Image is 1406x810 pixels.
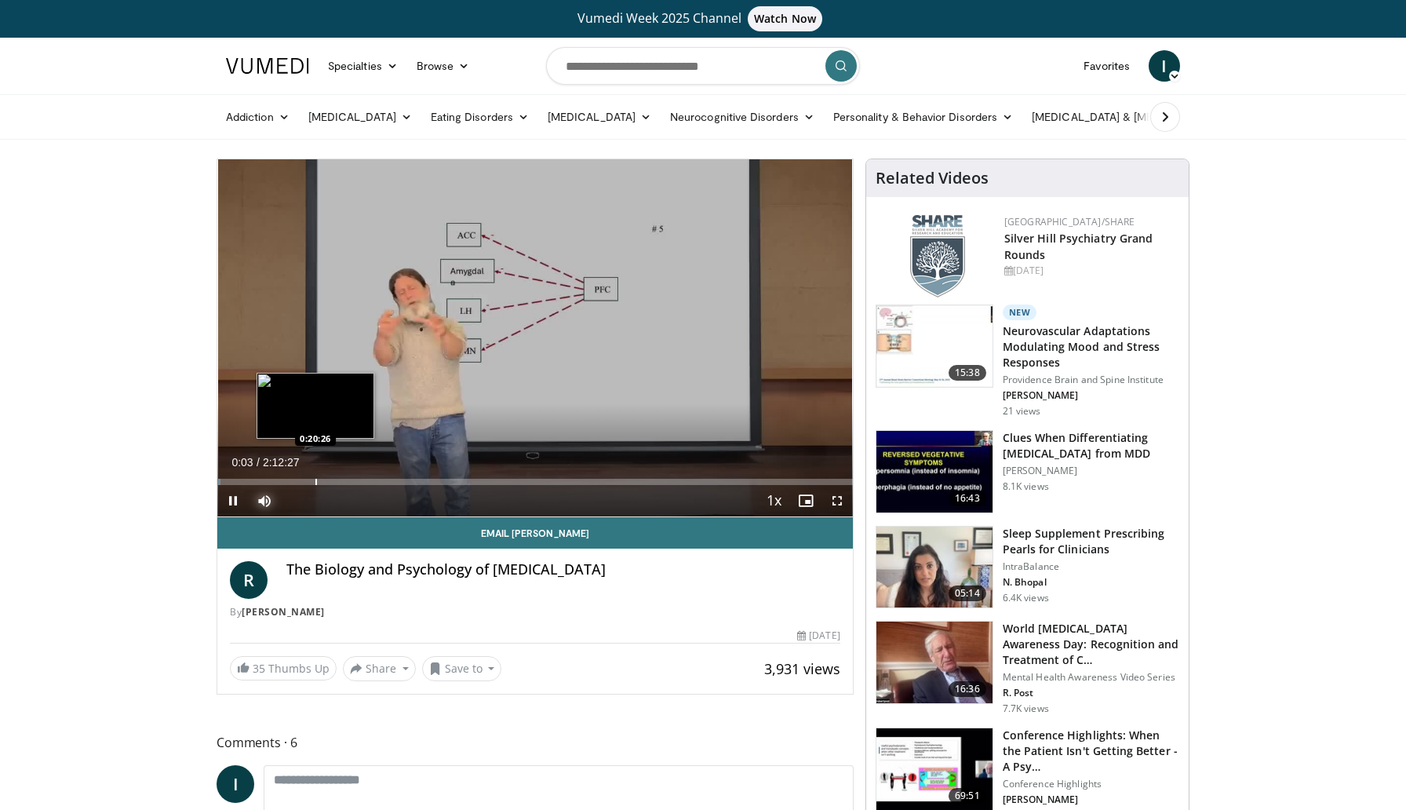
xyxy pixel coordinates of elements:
a: 05:14 Sleep Supplement Prescribing Pearls for Clinicians IntraBalance N. Bhopal 6.4K views [876,526,1179,609]
p: New [1003,305,1037,320]
span: Comments 6 [217,732,854,753]
p: 8.1K views [1003,480,1049,493]
h3: Clues When Differentiating [MEDICAL_DATA] from MDD [1003,430,1179,462]
div: Progress Bar [217,479,853,485]
h3: Sleep Supplement Prescribing Pearls for Clinicians [1003,526,1179,557]
a: Vumedi Week 2025 ChannelWatch Now [228,6,1178,31]
button: Share [343,656,416,681]
span: Watch Now [748,6,822,31]
div: By [230,605,840,619]
h3: Conference Highlights: When the Patient Isn't Getting Better - A Psy… [1003,728,1179,775]
button: Mute [249,485,280,516]
div: [DATE] [1004,264,1176,278]
a: I [217,765,254,803]
span: 16:36 [949,681,986,697]
span: 0:03 [231,456,253,469]
button: Fullscreen [821,485,853,516]
a: [GEOGRAPHIC_DATA]/SHARE [1004,215,1135,228]
input: Search topics, interventions [546,47,860,85]
p: 6.4K views [1003,592,1049,604]
a: Neurocognitive Disorders [661,101,824,133]
p: IntraBalance [1003,560,1179,573]
a: Silver Hill Psychiatry Grand Rounds [1004,231,1153,262]
a: Favorites [1074,50,1139,82]
img: f8aaeb6d-318f-4fcf-bd1d-54ce21f29e87.png.150x105_q85_autocrop_double_scale_upscale_version-0.2.png [910,215,965,297]
p: [PERSON_NAME] [1003,794,1179,806]
p: 21 views [1003,405,1041,418]
a: [MEDICAL_DATA] [299,101,421,133]
div: [DATE] [797,629,840,643]
p: N. Bhopal [1003,576,1179,589]
a: [MEDICAL_DATA] & [MEDICAL_DATA] [1022,101,1247,133]
span: 3,931 views [764,659,840,678]
a: R [230,561,268,599]
button: Playback Rate [759,485,790,516]
button: Pause [217,485,249,516]
a: Eating Disorders [421,101,538,133]
button: Enable picture-in-picture mode [790,485,821,516]
a: Browse [407,50,479,82]
h4: The Biology and Psychology of [MEDICAL_DATA] [286,561,840,578]
a: 16:36 World [MEDICAL_DATA] Awareness Day: Recognition and Treatment of C… Mental Health Awareness... [876,621,1179,715]
p: Mental Health Awareness Video Series [1003,671,1179,684]
img: a6520382-d332-4ed3-9891-ee688fa49237.150x105_q85_crop-smart_upscale.jpg [876,431,993,513]
p: 7.7K views [1003,702,1049,715]
img: 4362ec9e-0993-4580-bfd4-8e18d57e1d49.150x105_q85_crop-smart_upscale.jpg [876,728,993,810]
span: 69:51 [949,788,986,804]
a: 15:38 New Neurovascular Adaptations Modulating Mood and Stress Responses Providence Brain and Spi... [876,305,1179,418]
h3: World [MEDICAL_DATA] Awareness Day: Recognition and Treatment of C… [1003,621,1179,668]
img: 38bb175e-6d6c-4ece-ba99-644c925e62de.150x105_q85_crop-smart_upscale.jpg [876,527,993,608]
video-js: Video Player [217,159,853,517]
img: dad9b3bb-f8af-4dab-abc0-c3e0a61b252e.150x105_q85_crop-smart_upscale.jpg [876,622,993,703]
span: 15:38 [949,365,986,381]
span: 05:14 [949,586,986,601]
a: Personality & Behavior Disorders [824,101,1022,133]
button: Save to [422,656,502,681]
a: Specialties [319,50,407,82]
p: R. Post [1003,687,1179,699]
a: Email [PERSON_NAME] [217,517,853,549]
img: 4562edde-ec7e-4758-8328-0659f7ef333d.150x105_q85_crop-smart_upscale.jpg [876,305,993,387]
span: 2:12:27 [263,456,300,469]
a: [PERSON_NAME] [242,605,325,618]
span: 35 [253,661,265,676]
p: [PERSON_NAME] [1003,389,1179,402]
a: 16:43 Clues When Differentiating [MEDICAL_DATA] from MDD [PERSON_NAME] 8.1K views [876,430,1179,513]
p: Conference Highlights [1003,778,1179,790]
a: Addiction [217,101,299,133]
p: [PERSON_NAME] [1003,465,1179,477]
a: 35 Thumbs Up [230,656,337,680]
h3: Neurovascular Adaptations Modulating Mood and Stress Responses [1003,323,1179,370]
span: / [257,456,260,469]
span: 16:43 [949,491,986,506]
img: image.jpeg [257,373,374,439]
a: I [1149,50,1180,82]
a: [MEDICAL_DATA] [538,101,661,133]
p: Providence Brain and Spine Institute [1003,374,1179,386]
h4: Related Videos [876,169,989,188]
img: VuMedi Logo [226,58,309,74]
